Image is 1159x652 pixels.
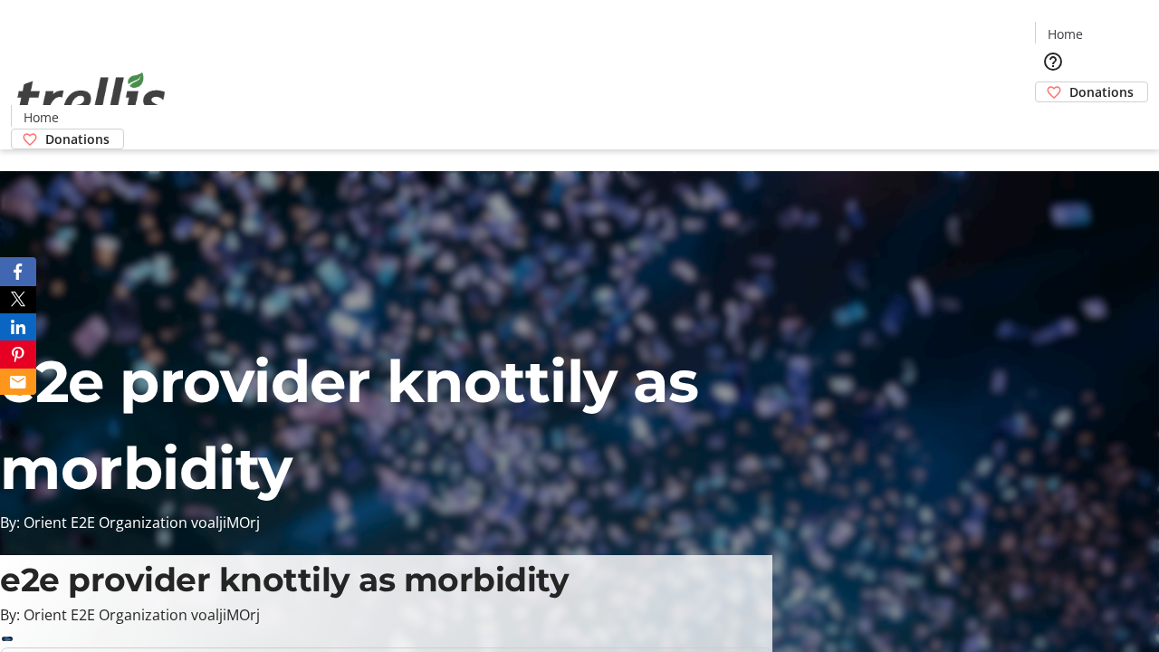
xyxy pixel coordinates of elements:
a: Donations [1035,81,1148,102]
button: Help [1035,43,1071,80]
span: Home [1048,24,1083,43]
a: Donations [11,129,124,149]
button: Cart [1035,102,1071,139]
img: Orient E2E Organization voaljiMOrj's Logo [11,53,172,143]
span: Home [24,108,59,127]
span: Donations [1069,82,1134,101]
span: Donations [45,129,110,149]
a: Home [1036,24,1094,43]
a: Home [12,108,70,127]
